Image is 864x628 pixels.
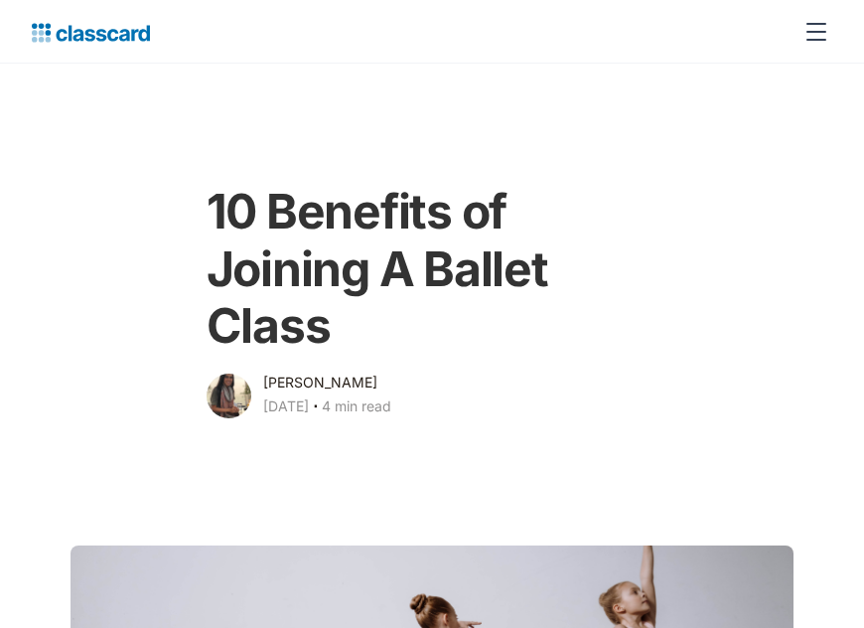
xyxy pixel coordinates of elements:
div: menu [792,8,832,56]
div: ‧ [309,394,322,422]
div: [DATE] [263,394,309,418]
a: home [32,18,150,46]
h1: 10 Benefits of Joining A Ballet Class [207,183,658,355]
div: [PERSON_NAME] [263,371,377,394]
div: 4 min read [322,394,391,418]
